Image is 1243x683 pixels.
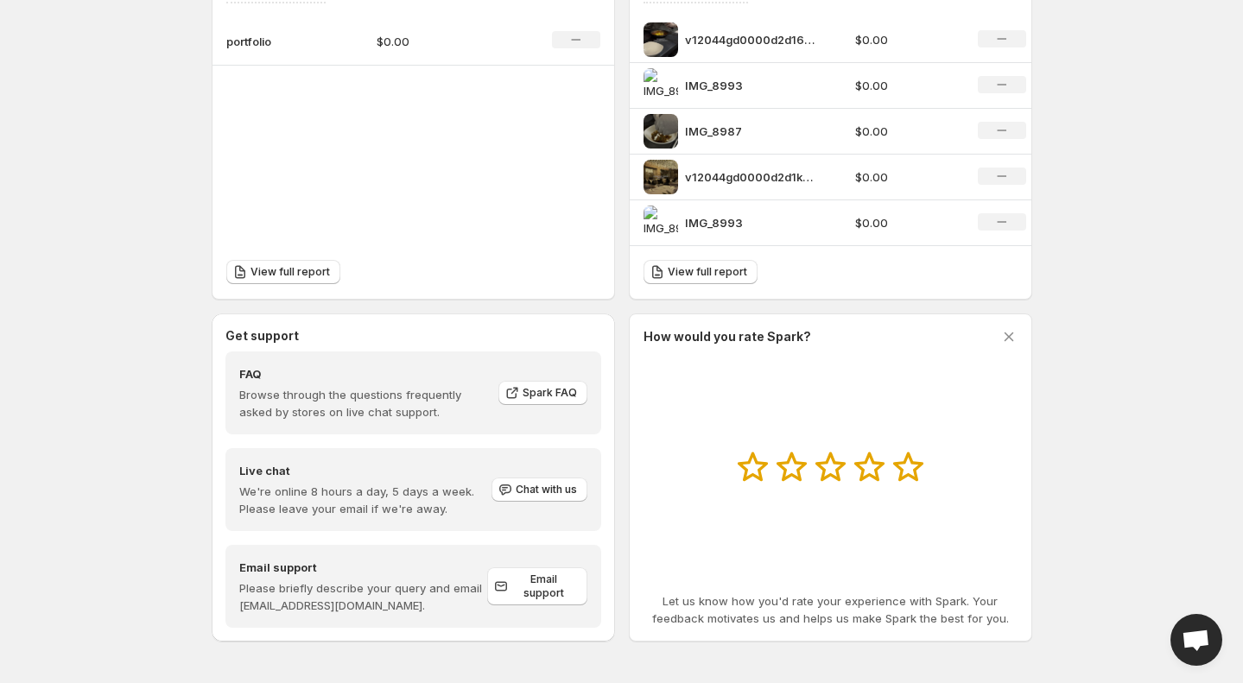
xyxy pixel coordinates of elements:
h4: FAQ [239,365,486,383]
a: Open chat [1170,614,1222,666]
p: $0.00 [855,123,957,140]
img: v12044gd0000d2d1k7vog65ijbds13tg [644,160,678,194]
a: Spark FAQ [498,381,587,405]
span: View full report [668,265,747,279]
p: v12044gd0000d2d1k7vog65ijbds13tg [685,168,815,186]
span: Chat with us [516,483,577,496]
p: v12044gd0000d2d16onog65mi8vn1b6g 2 [685,31,815,48]
p: portfolio [226,33,313,50]
p: IMG_8993 [685,77,815,94]
span: Email support [511,572,577,600]
p: IMG_8987 [685,123,815,140]
p: $0.00 [855,31,957,48]
p: IMG_8993 [685,214,815,231]
a: Email support [487,567,587,605]
h3: How would you rate Spark? [644,328,811,345]
h3: Get support [225,327,299,345]
p: $0.00 [855,214,957,231]
span: View full report [251,265,330,279]
img: IMG_8993 [644,206,678,240]
p: We're online 8 hours a day, 5 days a week. Please leave your email if we're away. [239,483,490,517]
h4: Email support [239,559,487,576]
p: Let us know how you'd rate your experience with Spark. Your feedback motivates us and helps us ma... [644,592,1018,627]
span: Spark FAQ [523,386,577,400]
p: $0.00 [855,77,957,94]
p: Please briefly describe your query and email [EMAIL_ADDRESS][DOMAIN_NAME]. [239,579,487,614]
img: IMG_8993 [644,68,678,103]
a: View full report [644,260,758,284]
img: v12044gd0000d2d16onog65mi8vn1b6g 2 [644,22,678,57]
button: Chat with us [491,477,587,502]
a: View full report [226,260,340,284]
img: IMG_8987 [644,114,678,149]
p: $0.00 [377,33,499,50]
p: Browse through the questions frequently asked by stores on live chat support. [239,386,486,421]
p: $0.00 [855,168,957,186]
h4: Live chat [239,462,490,479]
